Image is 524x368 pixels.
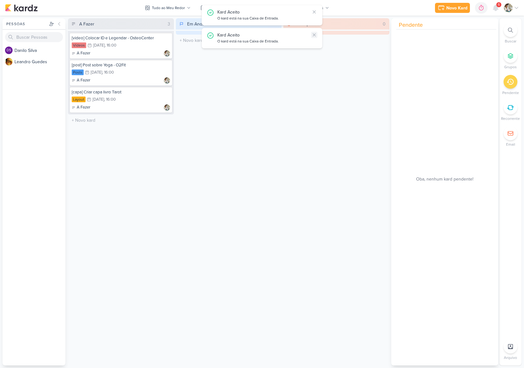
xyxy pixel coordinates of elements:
div: Pessoas [5,21,48,27]
img: Raphael Simas [164,104,170,111]
div: , 16:00 [104,98,116,102]
img: Raphael Simas [164,77,170,84]
li: Ctrl + F [499,23,521,44]
p: A Fazer [77,77,90,84]
div: Layout [72,97,86,102]
img: Raphael Simas [164,50,170,57]
input: + Novo kard [177,36,281,45]
div: Kard Aceito [217,9,310,15]
div: A Fazer [72,104,90,111]
input: + Novo kard [69,116,173,125]
div: Responsável: Raphael Simas [164,50,170,57]
div: Danilo Silva [5,47,13,54]
div: O kard está na sua Caixa de Entrada. [217,15,310,22]
div: L e a n d r o G u e d e s [14,59,65,65]
div: A Fazer [79,21,94,27]
p: A Fazer [77,104,90,111]
div: , 16:00 [102,70,114,75]
span: 6 [498,2,500,7]
div: D a n i l o S i l v a [14,47,65,54]
div: 0 [380,21,388,27]
p: Email [506,142,515,147]
img: Raphael Simas [504,3,513,12]
span: Pendente [399,21,423,29]
button: Novo Kard [435,3,470,13]
div: , 16:00 [105,43,116,47]
div: Responsável: Raphael Simas [164,77,170,84]
div: Responsável: Raphael Simas [164,104,170,111]
div: O kard está na sua Caixa de Entrada. [217,38,310,45]
div: A Fazer [72,77,90,84]
div: Novo Kard [446,5,467,11]
div: [DATE] [93,43,105,47]
p: Arquivo [504,355,517,360]
div: [DATE] [91,70,102,75]
p: Buscar [505,38,516,44]
div: [post] Post sobre Yoga - O2Fit [72,62,170,68]
div: Posts [72,70,84,75]
div: A Fazer [72,50,90,57]
img: kardz.app [5,4,38,12]
input: + Novo kard [285,36,388,45]
div: 3 [165,21,173,27]
p: A Fazer [77,50,90,57]
p: Grupos [504,64,517,70]
p: DS [7,49,11,52]
div: Kard Aceito [217,32,310,38]
div: [DATE] [92,98,104,102]
div: Vídeos [72,42,86,48]
span: Oba, nenhum kard pendente! [416,176,473,182]
img: Leandro Guedes [5,58,13,65]
div: Em Andamento [187,21,217,27]
input: Buscar Pessoas [5,32,63,42]
p: Recorrente [501,116,520,121]
p: Pendente [502,90,519,96]
div: [video] Colocar ID e Legendar - OsteoCenter [72,35,170,41]
div: [capa] Criar capa livro Tarot [72,89,170,95]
